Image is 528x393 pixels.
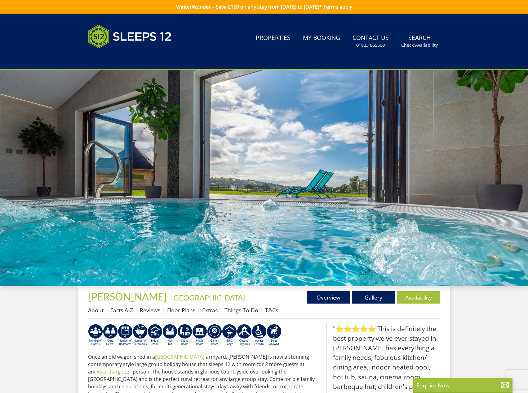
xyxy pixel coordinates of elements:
a: SearchCheck Availability [399,31,440,51]
a: My Booking [300,31,343,45]
img: AD_4nXdmwCQHKAiIjYDk_1Dhq-AxX3fyYPYaVgX942qJE-Y7he54gqc0ybrIGUg6Qr_QjHGl2FltMhH_4pZtc0qV7daYRc31h... [133,324,148,346]
a: Gallery [352,291,395,304]
a: Facts A-Z [110,306,133,314]
small: 01823 665500 [356,42,385,48]
a: Reviews [140,306,160,314]
img: AD_4nXfjdDqPkGBf7Vpi6H87bmAUe5GYCbodrAbU4sf37YN55BCjSXGx5ZgBV7Vb9EJZsXiNVuyAiuJUB3WVt-w9eJ0vaBcHg... [237,324,252,346]
img: AD_4nXei2dp4L7_L8OvME76Xy1PUX32_NMHbHVSts-g-ZAVb8bILrMcUKZI2vRNdEqfWP017x6NFeUMZMqnp0JYknAB97-jDN... [148,324,162,346]
a: [GEOGRAPHIC_DATA] [171,293,245,302]
p: Enquire Now [416,381,509,389]
a: About [88,306,104,314]
a: Contact Us01823 665500 [350,31,391,51]
img: AD_4nXeP6WuvG491uY6i5ZIMhzz1N248Ei-RkDHdxvvjTdyF2JXhbvvI0BrTCyeHgyWBEg8oAgd1TvFQIsSlzYPCTB7K21VoI... [103,324,118,346]
img: AD_4nXeyNBIiEViFqGkFxeZn-WxmRvSobfXIejYCAwY7p4slR9Pvv7uWB8BWWl9Rip2DDgSCjKzq0W1yXMRj2G_chnVa9wg_L... [88,324,103,346]
small: Check Availability [401,42,438,48]
span: [PERSON_NAME] [88,291,167,303]
a: Extras [202,306,218,314]
img: AD_4nXdjbGEeivCGLLmyT_JEP7bTfXsjgyLfnLszUAQeQ4RcokDYHVBt5R8-zTDbAVICNoGv1Dwc3nsbUb1qR6CAkrbZUeZBN... [177,324,192,346]
a: [PERSON_NAME] [88,291,169,303]
a: Overview [307,291,350,304]
img: AD_4nXfRzBlt2m0mIteXDhAcJCdmEApIceFt1SPvkcB48nqgTZkfMpQlDmULa47fkdYiHD0skDUgcqepViZHFLjVKS2LWHUqM... [118,324,133,346]
img: Sleeps 12 [88,21,172,52]
img: AD_4nXcpX5uDwed6-YChlrI2BYOgXwgg3aqYHOhRm0XfZB-YtQW2NrmeCr45vGAfVKUq4uWnc59ZmEsEzoF5o39EWARlT1ewO... [162,324,177,346]
span: - [169,293,245,302]
a: Properties [253,31,293,45]
a: Floor Plans [167,306,195,314]
img: AD_4nXfdu1WaBqbCvRx5dFd3XGC71CFesPHPPZknGuZzXQvBzugmLudJYyY22b9IpSVlKbnRjXo7AJLKEyhYodtd_Fvedgm5q... [222,324,237,346]
img: AD_4nXe3VD57-M2p5iq4fHgs6WJFzKj8B0b3RcPFe5LKK9rgeZlFmFoaMJPsJOOJzc7Q6RMFEqsjIZ5qfEJu1txG3QLmI_2ZW... [252,324,267,346]
a: T&Cs [265,306,278,314]
a: Things To Do [224,306,258,314]
img: AD_4nXdrZMsjcYNLGsKuA84hRzvIbesVCpXJ0qqnwZoX5ch9Zjv73tWe4fnFRs2gJ9dSiUubhZXckSJX_mqrZBmYExREIfryF... [207,324,222,346]
iframe: Customer reviews powered by Trustpilot [85,56,150,61]
a: [GEOGRAPHIC_DATA] [155,353,204,360]
img: AD_4nXcMx2CE34V8zJUSEa4yj9Pppk-n32tBXeIdXm2A2oX1xZoj8zz1pCuMiQujsiKLZDhbHnQsaZvA37aEfuFKITYDwIrZv... [192,324,207,346]
a: Availability [397,291,440,304]
a: extra charge [94,368,123,375]
img: AD_4nXe7_8LrJK20fD9VNWAdfykBvHkWcczWBt5QOadXbvIwJqtaRaRf-iI0SeDpMmH1MdC9T1Vy22FMXzzjMAvSuTB5cJ7z5... [267,324,282,346]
